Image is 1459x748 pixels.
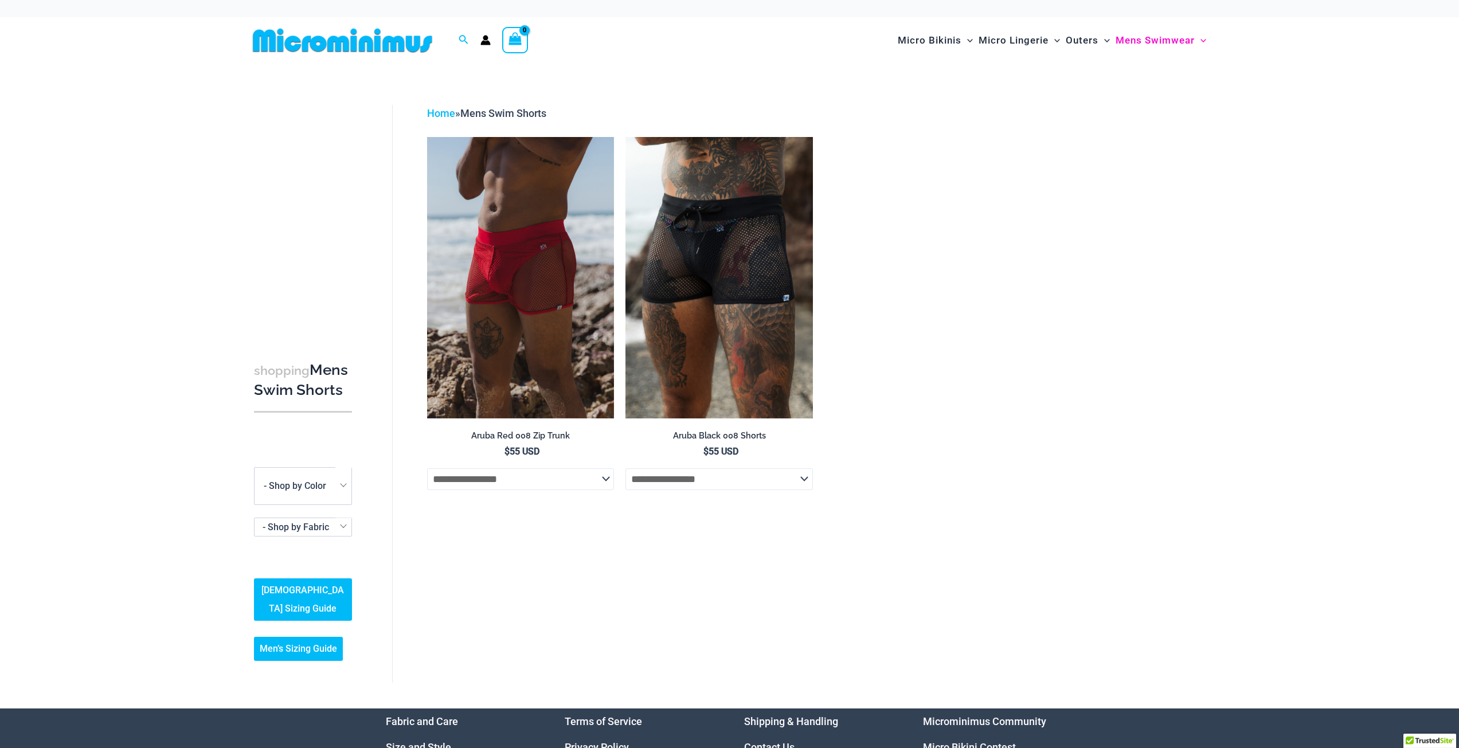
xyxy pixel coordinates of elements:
[254,467,352,505] span: - Shop by Color
[565,715,642,727] a: Terms of Service
[427,107,546,119] span: »
[386,715,458,727] a: Fabric and Care
[427,430,615,441] h2: Aruba Red 008 Zip Trunk
[1116,26,1195,55] span: Mens Swimwear
[898,26,961,55] span: Micro Bikinis
[1113,23,1209,58] a: Mens SwimwearMenu ToggleMenu Toggle
[254,96,357,325] iframe: TrustedSite Certified
[460,107,546,119] span: Mens Swim Shorts
[1098,26,1110,55] span: Menu Toggle
[625,430,813,445] a: Aruba Black 008 Shorts
[961,26,973,55] span: Menu Toggle
[703,446,709,457] span: $
[254,361,352,400] h3: Mens Swim Shorts
[502,27,529,53] a: View Shopping Cart, empty
[923,715,1046,727] a: Microminimus Community
[744,715,838,727] a: Shipping & Handling
[1063,23,1113,58] a: OutersMenu ToggleMenu Toggle
[254,637,343,661] a: Men’s Sizing Guide
[625,430,813,441] h2: Aruba Black 008 Shorts
[703,446,738,457] bdi: 55 USD
[427,137,615,418] a: Aruba Red 008 Zip Trunk 05Aruba Red 008 Zip Trunk 04Aruba Red 008 Zip Trunk 04
[625,137,813,418] img: Aruba Black 008 Shorts 01
[255,468,351,504] span: - Shop by Color
[427,137,615,418] img: Aruba Red 008 Zip Trunk 05
[979,26,1049,55] span: Micro Lingerie
[255,518,351,536] span: - Shop by Fabric
[504,446,539,457] bdi: 55 USD
[459,33,469,48] a: Search icon link
[893,21,1211,60] nav: Site Navigation
[1049,26,1060,55] span: Menu Toggle
[254,578,352,621] a: [DEMOGRAPHIC_DATA] Sizing Guide
[264,480,326,491] span: - Shop by Color
[480,35,491,45] a: Account icon link
[263,522,329,532] span: - Shop by Fabric
[254,363,310,378] span: shopping
[895,23,976,58] a: Micro BikinisMenu ToggleMenu Toggle
[504,446,510,457] span: $
[427,107,455,119] a: Home
[254,518,352,536] span: - Shop by Fabric
[976,23,1063,58] a: Micro LingerieMenu ToggleMenu Toggle
[248,28,437,53] img: MM SHOP LOGO FLAT
[427,430,615,445] a: Aruba Red 008 Zip Trunk
[1195,26,1206,55] span: Menu Toggle
[1066,26,1098,55] span: Outers
[625,137,813,418] a: Aruba Black 008 Shorts 01Aruba Black 008 Shorts 02Aruba Black 008 Shorts 02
